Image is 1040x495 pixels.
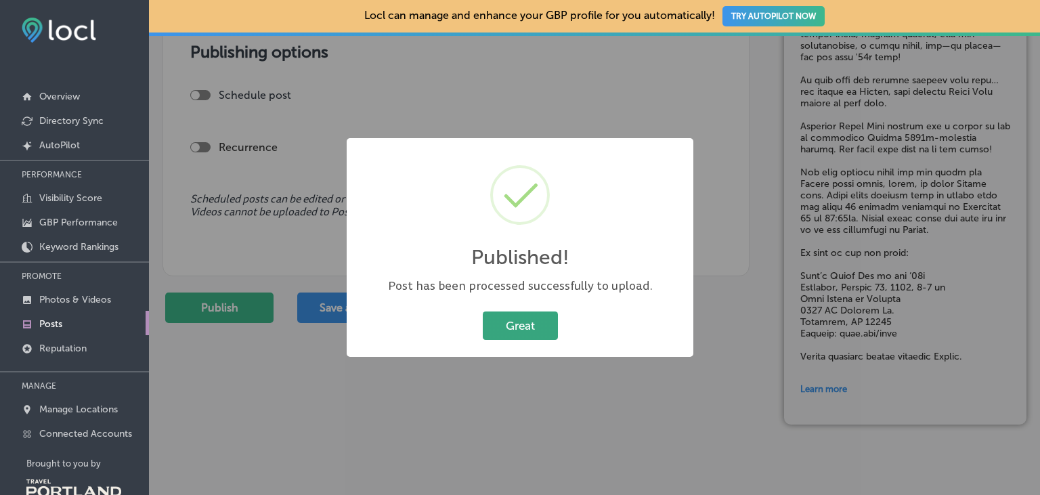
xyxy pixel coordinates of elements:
button: TRY AUTOPILOT NOW [722,6,825,26]
p: Posts [39,318,62,330]
h2: Published! [471,245,569,270]
p: Connected Accounts [39,428,132,439]
div: Post has been processed successfully to upload. [360,278,680,295]
button: Great [483,311,558,339]
img: fda3e92497d09a02dc62c9cd864e3231.png [22,18,96,43]
p: Overview [39,91,80,102]
p: Visibility Score [39,192,102,204]
p: Reputation [39,343,87,354]
p: GBP Performance [39,217,118,228]
p: Brought to you by [26,458,149,469]
p: AutoPilot [39,139,80,151]
p: Photos & Videos [39,294,111,305]
p: Manage Locations [39,404,118,415]
p: Directory Sync [39,115,104,127]
p: Keyword Rankings [39,241,118,253]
